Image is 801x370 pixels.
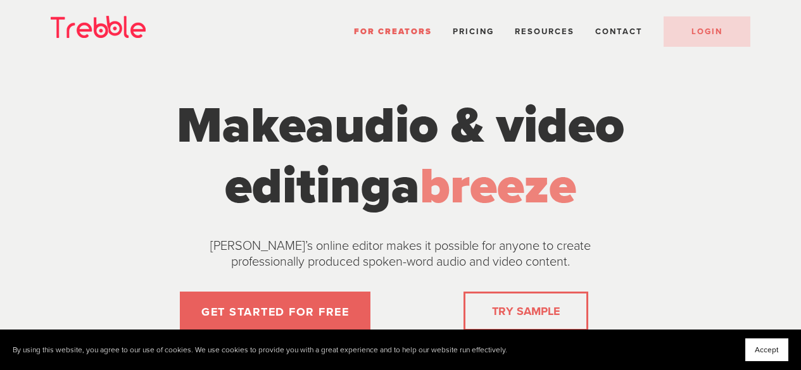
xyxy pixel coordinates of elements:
h1: Make a [163,96,638,217]
a: TRY SAMPLE [487,299,565,324]
span: LOGIN [691,27,722,37]
a: LOGIN [664,16,750,47]
p: By using this website, you agree to our use of cookies. We use cookies to provide you with a grea... [13,345,507,355]
span: Resources [515,27,574,37]
span: Accept [755,345,779,354]
span: audio & video [306,96,624,156]
button: Accept [745,338,788,361]
a: Pricing [453,27,494,37]
a: For Creators [354,27,432,37]
a: Contact [595,27,643,37]
p: [PERSON_NAME]’s online editor makes it possible for anyone to create professionally produced spok... [179,238,622,270]
img: Trebble [51,16,146,38]
span: editing [225,156,391,217]
a: GET STARTED FOR FREE [180,292,370,332]
span: breeze [420,156,576,217]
